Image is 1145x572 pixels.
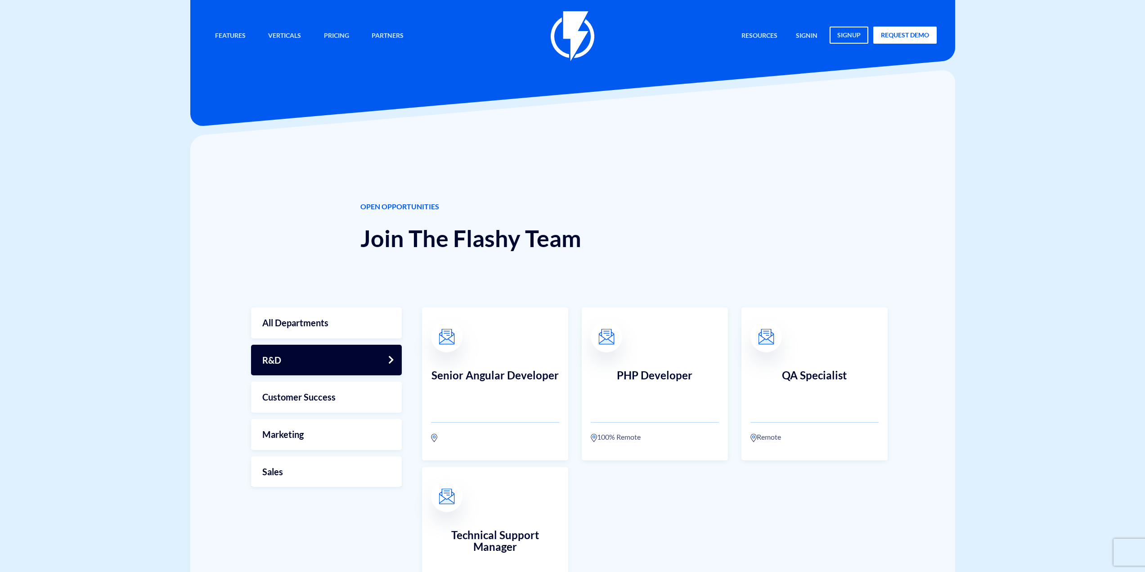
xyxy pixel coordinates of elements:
[208,27,252,46] a: Features
[251,419,402,450] a: Marketing
[439,489,454,504] img: email.svg
[261,27,308,46] a: Verticals
[439,329,454,345] img: email.svg
[360,225,785,251] h1: Join The Flashy Team
[757,432,781,442] span: Remote
[365,27,410,46] a: Partners
[789,27,824,46] a: signin
[317,27,356,46] a: Pricing
[422,307,568,460] a: Senior Angular Developer
[431,433,437,442] img: location.svg
[582,307,728,460] a: PHP Developer 100% Remote
[598,329,614,345] img: email.svg
[591,433,597,442] img: location.svg
[251,382,402,413] a: Customer Success
[750,369,879,405] h3: QA Specialist
[431,529,559,565] h3: Technical Support Manager
[750,433,757,442] img: location.svg
[758,329,774,345] img: email.svg
[741,307,888,460] a: QA Specialist Remote
[873,27,937,44] a: request demo
[251,345,402,376] a: R&D
[360,202,785,212] span: OPEN OPPORTUNITIES
[431,369,559,405] h3: Senior Angular Developer
[830,27,868,44] a: signup
[251,456,402,487] a: Sales
[591,369,719,405] h3: PHP Developer
[735,27,784,46] a: Resources
[597,432,641,442] span: 100% Remote
[251,307,402,338] a: All Departments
